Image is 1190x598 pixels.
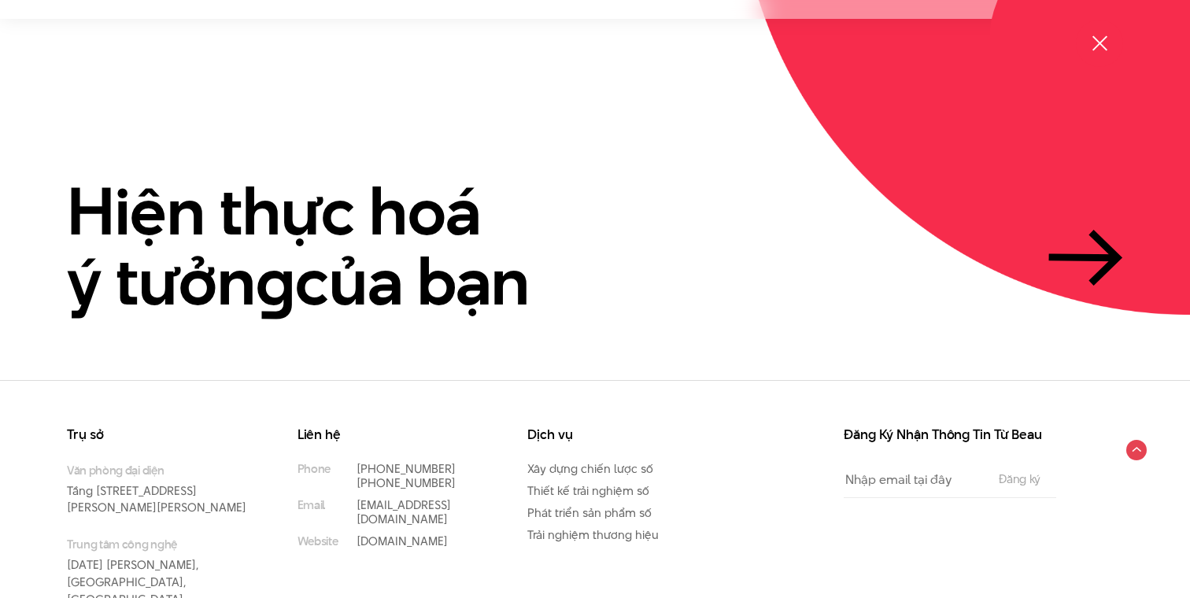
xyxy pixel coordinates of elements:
[297,534,338,548] small: Website
[297,462,331,476] small: Phone
[357,496,451,527] a: [EMAIL_ADDRESS][DOMAIN_NAME]
[67,176,530,317] h2: Hiện thực hoá ý tưởn của bạn
[67,428,250,441] h3: Trụ sở
[67,462,250,517] p: Tầng [STREET_ADDRESS][PERSON_NAME][PERSON_NAME]
[527,482,649,499] a: Thiết kế trải nghiệm số
[527,504,652,521] a: Phát triển sản phẩm số
[67,176,1123,317] a: Hiện thực hoáý tưởngcủa bạn
[357,533,448,549] a: [DOMAIN_NAME]
[527,460,653,477] a: Xây dựng chiến lược số
[844,462,983,497] input: Nhập email tại đây
[67,536,250,552] small: Trung tâm công nghệ
[527,526,659,543] a: Trải nghiệm thương hiệu
[357,460,456,477] a: [PHONE_NUMBER]
[527,428,711,441] h3: Dịch vụ
[256,235,295,327] en: g
[357,474,456,491] a: [PHONE_NUMBER]
[67,462,250,478] small: Văn phòng đại diện
[297,498,325,512] small: Email
[844,428,1056,441] h3: Đăng Ký Nhận Thông Tin Từ Beau
[994,473,1045,485] input: Đăng ký
[297,428,481,441] h3: Liên hệ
